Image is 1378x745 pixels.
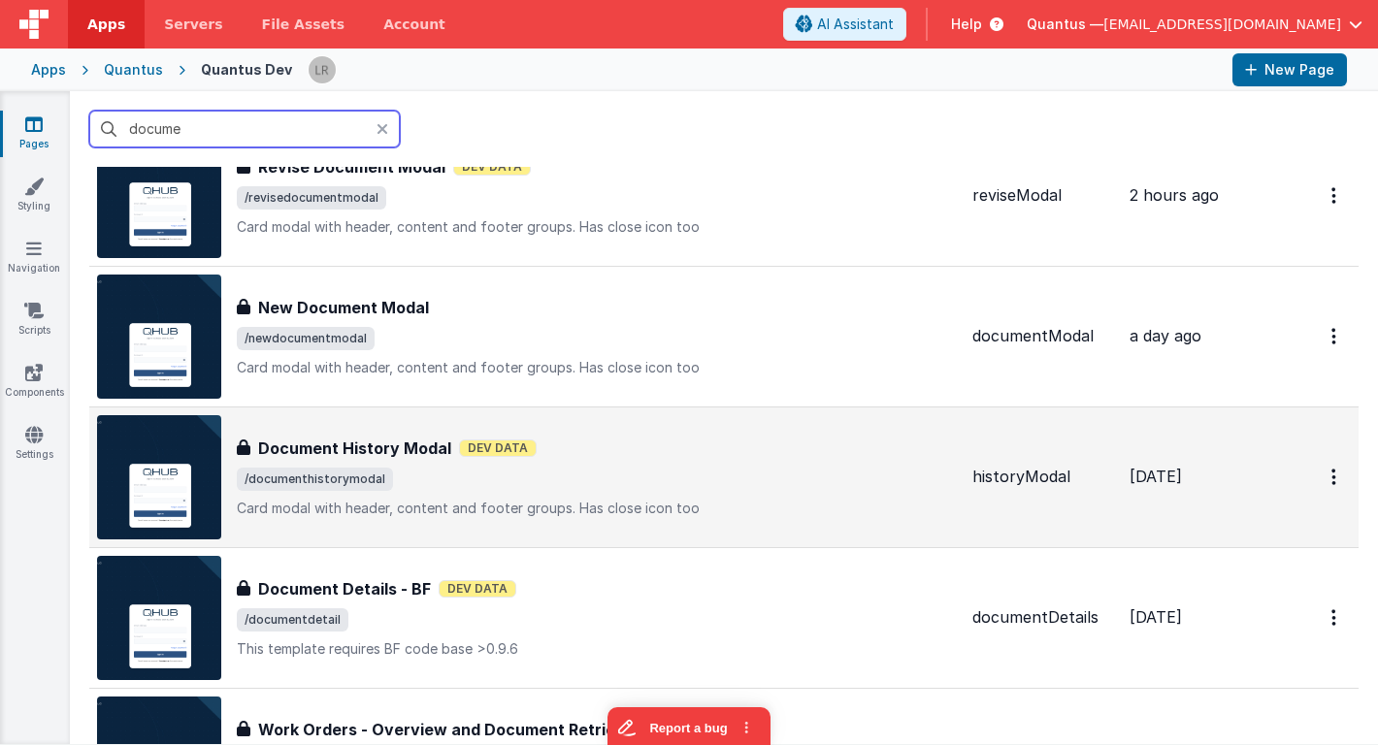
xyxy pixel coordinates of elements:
[1130,607,1182,627] span: [DATE]
[1103,15,1341,34] span: [EMAIL_ADDRESS][DOMAIN_NAME]
[31,60,66,80] div: Apps
[1130,185,1219,205] span: 2 hours ago
[1320,316,1351,356] button: Options
[258,437,451,460] h3: Document History Modal
[237,639,957,659] p: This template requires BF code base >0.9.6
[459,439,537,457] span: Dev Data
[104,60,163,80] div: Quantus
[1027,15,1103,34] span: Quantus —
[972,325,1114,347] div: documentModal
[237,608,348,632] span: /documentdetail
[1130,467,1182,486] span: [DATE]
[1130,326,1201,345] span: a day ago
[89,111,400,147] input: Search pages, id's ...
[817,15,894,34] span: AI Assistant
[201,60,292,80] div: Quantus Dev
[972,606,1114,629] div: documentDetails
[1232,53,1347,86] button: New Page
[258,577,431,600] h3: Document Details - BF
[972,184,1114,207] div: reviseModal
[1320,176,1351,215] button: Options
[237,327,375,350] span: /newdocumentmodal
[258,155,445,178] h3: Revise Document Modal
[237,358,957,377] p: Card modal with header, content and footer groups. Has close icon too
[237,499,957,518] p: Card modal with header, content and footer groups. Has close icon too
[258,296,429,319] h3: New Document Modal
[1027,15,1362,34] button: Quantus — [EMAIL_ADDRESS][DOMAIN_NAME]
[1320,598,1351,637] button: Options
[237,217,957,237] p: Card modal with header, content and footer groups. Has close icon too
[164,15,222,34] span: Servers
[951,15,982,34] span: Help
[87,15,125,34] span: Apps
[258,718,639,741] h3: Work Orders - Overview and Document Retrieval
[262,15,345,34] span: File Assets
[237,186,386,210] span: /revisedocumentmodal
[237,468,393,491] span: /documenthistorymodal
[309,56,336,83] img: 0cc89ea87d3ef7af341bf65f2365a7ce
[453,158,531,176] span: Dev Data
[783,8,906,41] button: AI Assistant
[972,466,1114,488] div: historyModal
[439,580,516,598] span: Dev Data
[1320,457,1351,497] button: Options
